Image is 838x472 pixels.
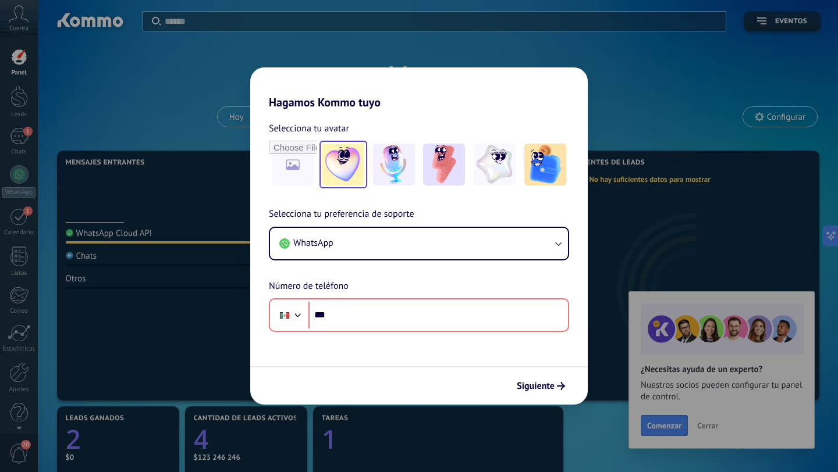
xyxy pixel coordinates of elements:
[524,144,566,185] img: -5.jpeg
[373,144,415,185] img: -2.jpeg
[269,121,349,136] span: Selecciona tu avatar
[423,144,465,185] img: -3.jpeg
[269,207,414,222] span: Selecciona tu preferencia de soporte
[512,376,570,396] button: Siguiente
[474,144,516,185] img: -4.jpeg
[517,382,555,390] span: Siguiente
[322,144,364,185] img: -1.jpeg
[250,67,588,109] h2: Hagamos Kommo tuyo
[274,303,296,327] div: Mexico: + 52
[293,237,333,249] span: WhatsApp
[270,228,568,259] button: WhatsApp
[269,279,349,294] span: Número de teléfono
